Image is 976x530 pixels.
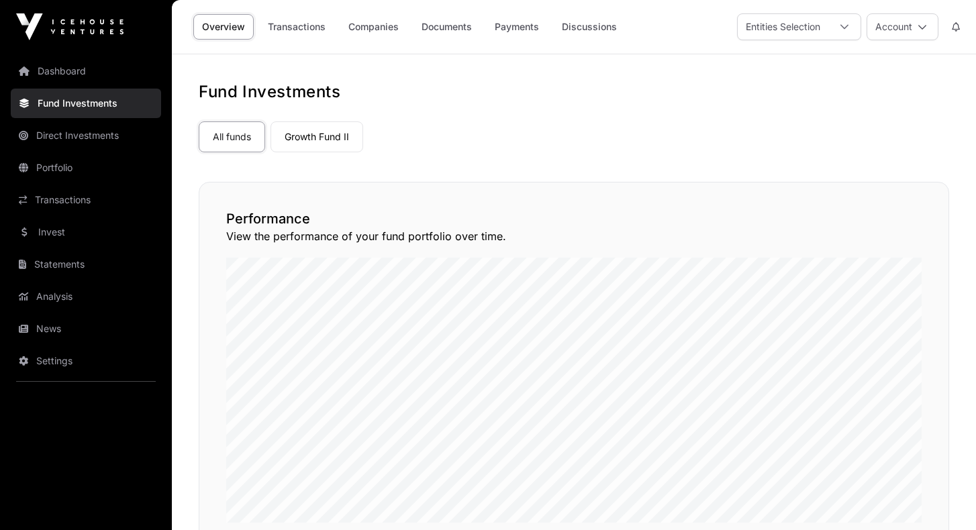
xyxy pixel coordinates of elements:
[16,13,124,40] img: Icehouse Ventures Logo
[11,282,161,311] a: Analysis
[193,14,254,40] a: Overview
[259,14,334,40] a: Transactions
[199,121,265,152] a: All funds
[11,185,161,215] a: Transactions
[486,14,548,40] a: Payments
[11,121,161,150] a: Direct Investments
[340,14,407,40] a: Companies
[909,466,976,530] iframe: Chat Widget
[11,56,161,86] a: Dashboard
[867,13,938,40] button: Account
[413,14,481,40] a: Documents
[271,121,363,152] a: Growth Fund II
[553,14,626,40] a: Discussions
[738,14,828,40] div: Entities Selection
[11,89,161,118] a: Fund Investments
[11,346,161,376] a: Settings
[11,153,161,182] a: Portfolio
[11,217,161,247] a: Invest
[226,228,922,244] p: View the performance of your fund portfolio over time.
[11,250,161,279] a: Statements
[226,209,922,228] h2: Performance
[11,314,161,343] a: News
[199,81,949,103] h1: Fund Investments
